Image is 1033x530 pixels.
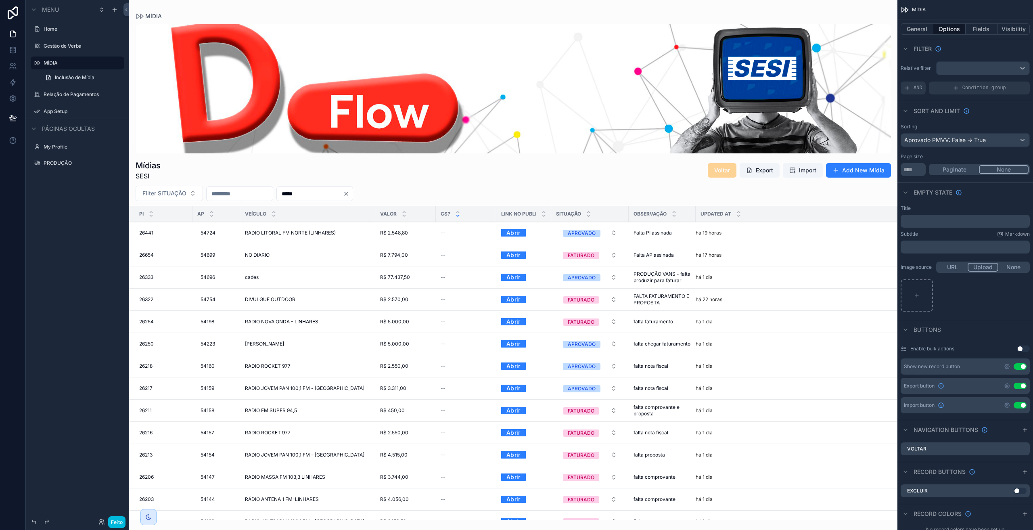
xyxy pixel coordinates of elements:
[556,514,624,529] a: Select Button
[501,318,546,325] a: Abrir
[139,385,153,392] span: 26217
[201,363,215,369] span: 54160
[201,341,215,347] span: 54223
[380,496,409,503] span: R$ 4.056,00
[441,274,445,281] span: --
[634,363,668,369] span: falta nota fiscal
[634,452,665,458] span: falta proposta
[139,474,188,480] a: 26206
[634,429,691,436] a: falta nota fiscal
[201,252,215,258] span: 54699
[740,163,780,178] button: Export
[441,252,491,258] a: --
[245,407,297,414] span: RADIO FM SUPER 94,5
[139,341,154,347] span: 26250
[556,270,623,285] button: Select Button
[441,429,491,436] a: --
[380,363,408,369] span: R$ 2.550,00
[245,318,370,325] a: RADIO NOVA ONDA - LINHARES
[40,71,124,84] a: Inclusão de Mídia
[556,403,623,418] button: Select Button
[139,496,154,503] span: 26203
[501,493,526,505] a: Abrir
[556,337,623,351] button: Select Button
[197,360,235,373] a: 54160
[501,249,526,261] a: Abrir
[380,296,408,303] span: R$ 2.570,00
[380,341,409,347] span: R$ 5.000,00
[197,448,235,461] a: 54154
[501,271,526,283] a: Abrir
[501,404,526,417] a: Abrir
[634,230,672,236] span: Falta PI assinada
[501,337,526,350] a: Abrir
[380,474,408,480] span: R$ 3.744,00
[696,363,713,369] p: há 1 dia
[245,496,319,503] span: RÁDIO ANTENA 1 FM-LINHARES
[245,296,370,303] a: DIVULGUE OUTDOOR
[201,474,215,480] span: 54147
[441,318,491,325] a: --
[556,225,624,241] a: Select Button
[245,452,370,458] a: RADIO JOVEM PAN 100,1 FM - [GEOGRAPHIC_DATA]
[501,382,526,394] a: Abrir
[907,446,926,452] label: Voltar
[634,496,675,503] span: falta comprovante
[933,23,966,35] button: Options
[380,452,408,458] span: R$ 4.515,00
[139,252,188,258] a: 26654
[441,230,445,236] span: --
[556,492,623,507] button: Select Button
[966,23,998,35] button: Fields
[696,385,887,392] a: há 1 dia
[441,496,491,503] a: --
[901,231,918,237] label: Subtitle
[197,382,235,395] a: 54159
[245,363,370,369] a: RADIO ROCKET 977
[380,252,431,258] a: R$ 7.794,00
[696,407,887,414] a: há 1 dia
[501,473,546,481] a: Abrir
[380,429,408,436] span: R$ 2.550,00
[245,296,295,303] span: DIVULGUE OUTDOOR
[245,363,291,369] span: RADIO ROCKET 977
[139,252,154,258] span: 26654
[380,407,405,414] span: R$ 450,00
[441,474,445,480] span: --
[139,274,188,281] a: 26333
[245,230,370,236] a: RADIO LITORAL FM NORTE (LINHARES)
[910,346,954,352] label: Enable bulk actions
[696,496,713,503] p: há 1 dia
[139,452,188,458] a: 26213
[501,360,526,372] a: Abrir
[568,407,594,415] div: FATURADO
[139,452,153,458] span: 26213
[44,43,119,49] a: Gestão de Verba
[139,363,188,369] a: 26218
[380,452,431,458] a: R$ 4.515,00
[139,363,153,369] span: 26218
[696,274,887,281] a: há 1 dia
[441,385,491,392] a: --
[634,293,691,306] span: FALTA FATURAMENTO E PROPOSTA
[997,231,1030,237] a: Markdown
[634,474,691,480] a: falta comprovante
[441,296,445,303] span: --
[245,274,370,281] a: cades
[696,318,713,325] p: há 1 dia
[441,318,445,325] span: --
[826,163,891,178] a: Add New Mídia
[556,403,624,418] a: Select Button
[201,496,215,503] span: 54144
[696,474,887,480] a: há 1 dia
[634,341,691,347] a: falta chegar faturamento
[197,315,235,328] a: 54198
[245,274,259,281] span: cades
[501,251,546,259] a: Abrir
[568,296,594,304] div: FATURADO
[634,452,691,458] a: falta proposta
[696,341,887,347] a: há 1 dia
[634,429,668,436] span: falta nota fiscal
[696,252,721,258] p: há 17 horas
[441,341,445,347] span: --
